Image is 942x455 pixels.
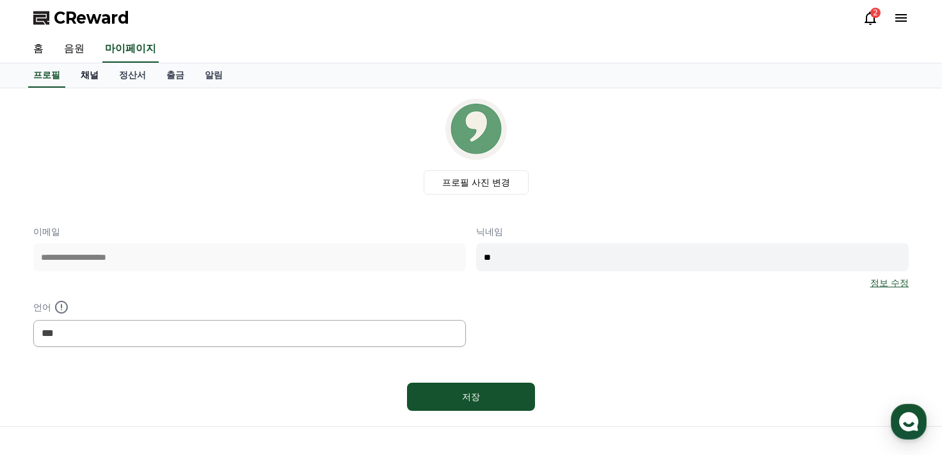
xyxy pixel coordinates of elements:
[84,349,165,381] a: 대화
[54,36,95,63] a: 음원
[33,8,129,28] a: CReward
[198,368,213,378] span: 설정
[4,349,84,381] a: 홈
[870,276,909,289] a: 정보 수정
[70,63,109,88] a: 채널
[102,36,159,63] a: 마이페이지
[54,8,129,28] span: CReward
[23,36,54,63] a: 홈
[28,63,65,88] a: 프로필
[40,368,48,378] span: 홈
[195,63,233,88] a: 알림
[424,170,529,195] label: 프로필 사진 변경
[33,299,466,315] p: 언어
[109,63,156,88] a: 정산서
[433,390,509,403] div: 저장
[156,63,195,88] a: 출금
[33,225,466,238] p: 이메일
[407,383,535,411] button: 저장
[476,225,909,238] p: 닉네임
[870,8,881,18] div: 2
[863,10,878,26] a: 2
[165,349,246,381] a: 설정
[117,369,132,379] span: 대화
[445,99,507,160] img: profile_image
